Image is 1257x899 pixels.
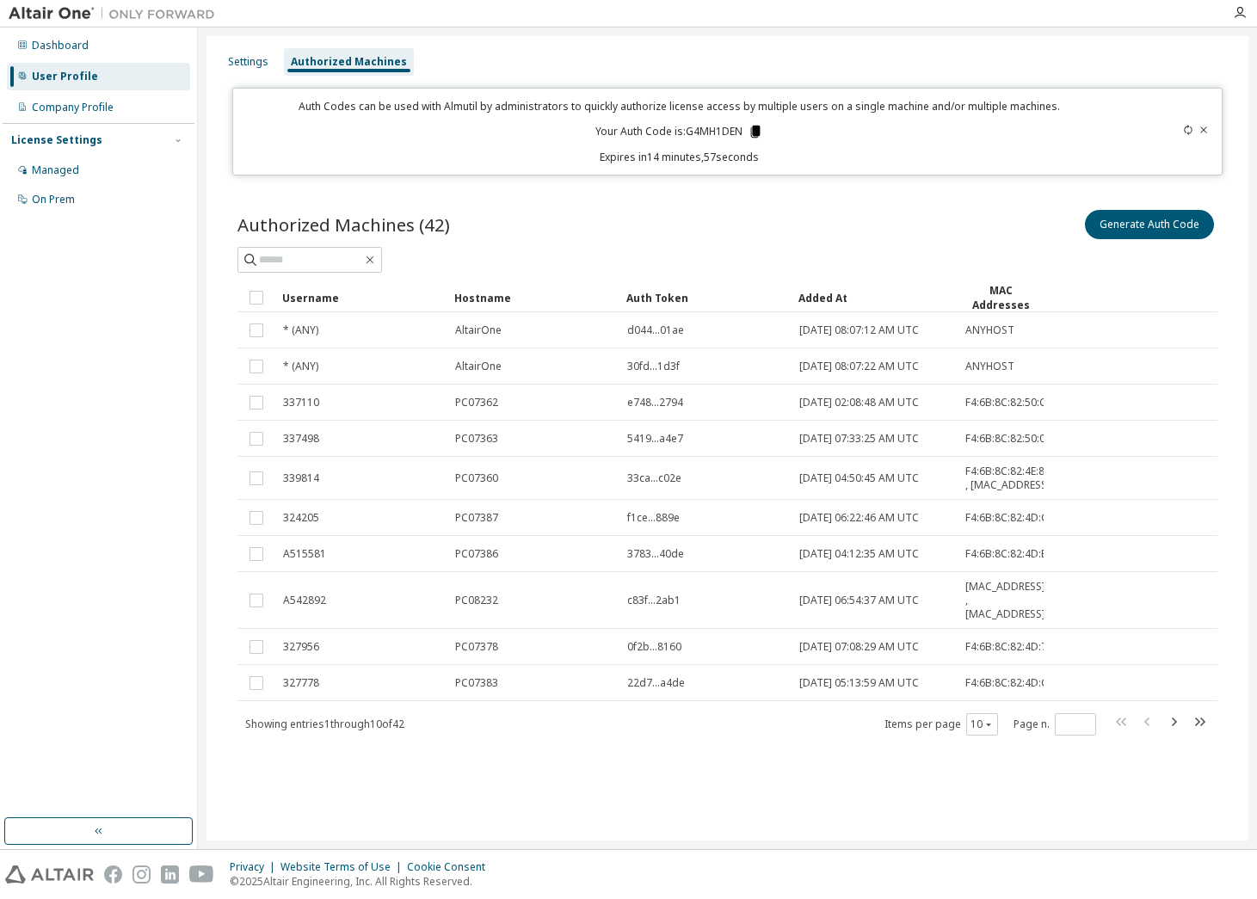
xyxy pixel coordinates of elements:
div: Company Profile [32,101,114,114]
span: F4:6B:8C:82:50:0E [965,432,1051,446]
span: ANYHOST [965,323,1014,337]
span: A542892 [283,594,326,607]
span: PC07362 [455,396,498,409]
span: [DATE] 07:33:25 AM UTC [799,432,919,446]
div: Dashboard [32,39,89,52]
div: Hostname [454,284,613,311]
p: Expires in 14 minutes, 57 seconds [243,150,1115,164]
div: Cookie Consent [407,860,496,874]
button: Generate Auth Code [1085,210,1214,239]
span: [DATE] 04:50:45 AM UTC [799,471,919,485]
span: F4:6B:8C:82:4D:70 [965,640,1053,654]
span: PC07378 [455,640,498,654]
div: Auth Token [626,284,785,311]
span: 339814 [283,471,319,485]
span: 327956 [283,640,319,654]
div: User Profile [32,70,98,83]
div: Username [282,284,441,311]
span: d044...01ae [627,323,684,337]
span: [DATE] 08:07:22 AM UTC [799,360,919,373]
span: [MAC_ADDRESS] , [MAC_ADDRESS] [965,580,1045,621]
img: instagram.svg [132,865,151,884]
span: F4:6B:8C:82:4E:8C , [MAC_ADDRESS] [965,465,1051,492]
span: Items per page [884,713,998,736]
div: On Prem [32,193,75,206]
span: Authorized Machines (42) [237,212,450,237]
span: AltairOne [455,360,502,373]
div: Managed [32,163,79,177]
span: e748...2794 [627,396,683,409]
span: 30fd...1d3f [627,360,680,373]
div: License Settings [11,133,102,147]
span: PC07383 [455,676,498,690]
div: Website Terms of Use [280,860,407,874]
div: MAC Addresses [964,283,1037,312]
div: Privacy [230,860,280,874]
span: 3783...40de [627,547,684,561]
span: AltairOne [455,323,502,337]
span: F4:6B:8C:82:4D:C3 [965,676,1054,690]
span: F4:6B:8C:82:50:CA [965,396,1053,409]
span: PC08232 [455,594,498,607]
span: 0f2b...8160 [627,640,681,654]
div: Added At [798,284,951,311]
span: 324205 [283,511,319,525]
span: PC07363 [455,432,498,446]
span: 337498 [283,432,319,446]
img: linkedin.svg [161,865,179,884]
span: A515581 [283,547,326,561]
span: 5419...a4e7 [627,432,683,446]
span: F4:6B:8C:82:4D:CA [965,511,1055,525]
p: Auth Codes can be used with Almutil by administrators to quickly authorize license access by mult... [243,99,1115,114]
img: youtube.svg [189,865,214,884]
span: [DATE] 05:13:59 AM UTC [799,676,919,690]
span: [DATE] 04:12:35 AM UTC [799,547,919,561]
p: Your Auth Code is: G4MH1DEN [595,124,763,139]
span: [DATE] 06:54:37 AM UTC [799,594,919,607]
span: c83f...2ab1 [627,594,681,607]
span: * (ANY) [283,360,318,373]
span: Page n. [1014,713,1096,736]
span: 337110 [283,396,319,409]
span: f1ce...889e [627,511,680,525]
span: F4:6B:8C:82:4D:EA [965,547,1053,561]
span: [DATE] 06:22:46 AM UTC [799,511,919,525]
div: Settings [228,55,268,69]
span: [DATE] 08:07:12 AM UTC [799,323,919,337]
span: ANYHOST [965,360,1014,373]
span: 327778 [283,676,319,690]
img: altair_logo.svg [5,865,94,884]
p: © 2025 Altair Engineering, Inc. All Rights Reserved. [230,874,496,889]
img: Altair One [9,5,224,22]
img: facebook.svg [104,865,122,884]
span: PC07387 [455,511,498,525]
div: Authorized Machines [291,55,407,69]
span: 22d7...a4de [627,676,685,690]
span: [DATE] 07:08:29 AM UTC [799,640,919,654]
span: 33ca...c02e [627,471,681,485]
button: 10 [970,717,994,731]
span: * (ANY) [283,323,318,337]
span: PC07360 [455,471,498,485]
span: PC07386 [455,547,498,561]
span: Showing entries 1 through 10 of 42 [245,717,404,731]
span: [DATE] 02:08:48 AM UTC [799,396,919,409]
